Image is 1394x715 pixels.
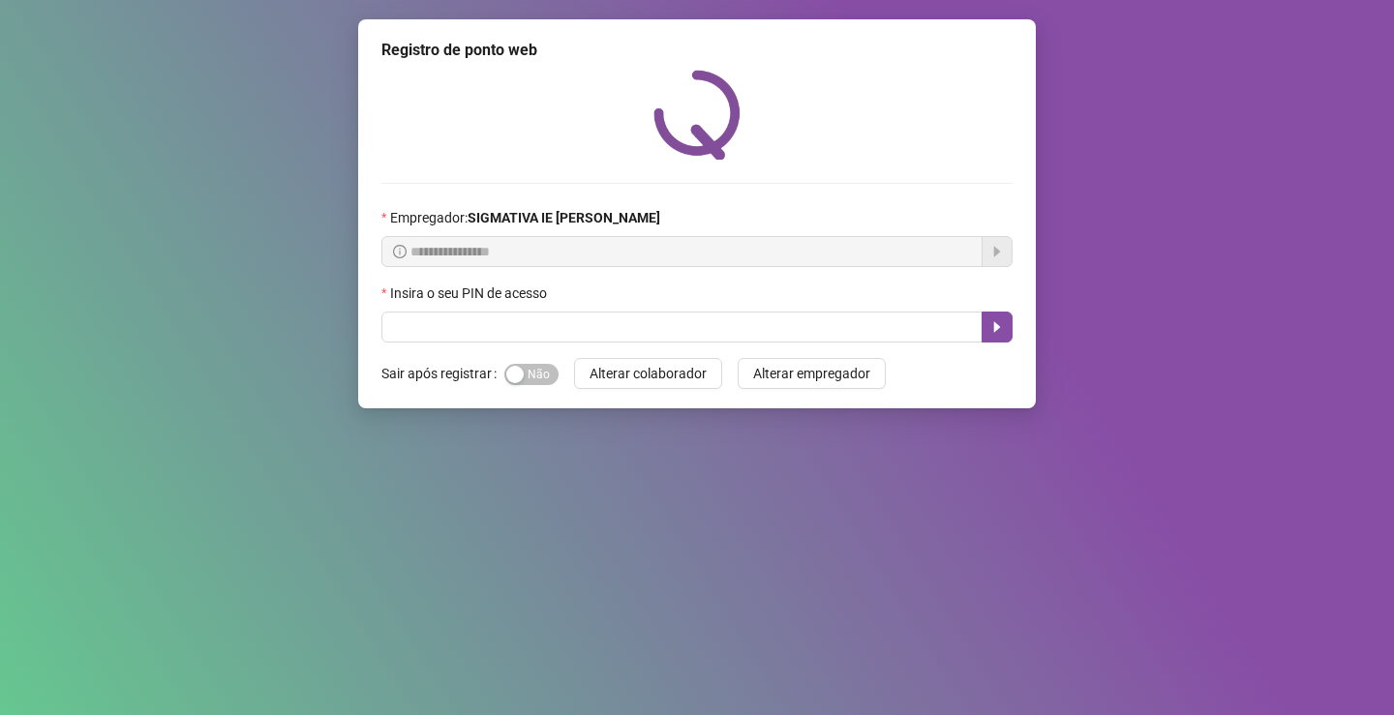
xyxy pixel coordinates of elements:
span: Empregador : [390,207,660,228]
img: QRPoint [653,70,741,160]
span: info-circle [393,245,407,258]
div: Registro de ponto web [381,39,1013,62]
span: Alterar colaborador [590,363,707,384]
span: caret-right [989,319,1005,335]
label: Insira o seu PIN de acesso [381,283,560,304]
strong: SIGMATIVA IE [PERSON_NAME] [468,210,660,225]
button: Alterar colaborador [574,358,722,389]
span: Alterar empregador [753,363,870,384]
button: Alterar empregador [738,358,886,389]
label: Sair após registrar [381,358,504,389]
